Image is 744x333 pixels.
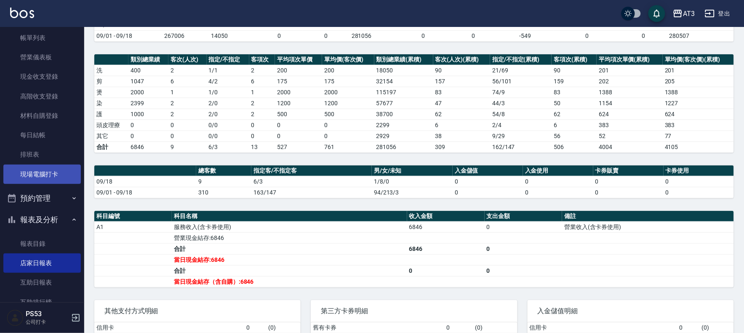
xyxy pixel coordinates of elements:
[94,187,196,198] td: 09/01 - 09/18
[552,65,597,76] td: 90
[3,87,81,106] a: 高階收支登錄
[374,109,433,120] td: 38700
[207,76,249,87] td: 4 / 2
[523,187,593,198] td: 0
[597,65,663,76] td: 201
[249,141,275,152] td: 13
[3,106,81,125] a: 材料自購登錄
[552,109,597,120] td: 62
[322,54,374,65] th: 單均價(客次價)
[207,65,249,76] td: 1 / 1
[485,221,562,232] td: 0
[552,98,597,109] td: 50
[3,125,81,145] a: 每日結帳
[3,187,81,209] button: 預約管理
[663,131,734,141] td: 77
[490,131,552,141] td: 9 / 29
[663,76,734,87] td: 205
[172,243,407,254] td: 合計
[94,76,128,87] td: 剪
[663,54,734,65] th: 單均價(客次價)(累積)
[321,307,507,315] span: 第三方卡券明細
[275,87,322,98] td: 2000
[168,65,206,76] td: 2
[597,98,663,109] td: 1154
[433,87,490,98] td: 83
[3,48,81,67] a: 營業儀表板
[26,310,69,318] h5: PS53
[162,30,209,41] td: 267006
[275,76,322,87] td: 175
[94,176,196,187] td: 09/18
[128,87,168,98] td: 2000
[172,276,407,287] td: 當日現金結存（含自購）:6846
[275,131,322,141] td: 0
[275,141,322,152] td: 527
[374,98,433,109] td: 57677
[485,243,562,254] td: 0
[597,141,663,152] td: 4004
[374,87,433,98] td: 115197
[648,5,665,22] button: save
[453,187,523,198] td: 0
[433,98,490,109] td: 47
[3,209,81,231] button: 報表及分析
[593,176,664,187] td: 0
[552,87,597,98] td: 83
[663,141,734,152] td: 4105
[94,131,128,141] td: 其它
[322,65,374,76] td: 200
[207,141,249,152] td: 6/3
[322,120,374,131] td: 0
[104,307,291,315] span: 其他支付方式明細
[249,76,275,87] td: 6
[433,65,490,76] td: 90
[168,141,206,152] td: 9
[374,120,433,131] td: 2299
[322,76,374,87] td: 175
[433,54,490,65] th: 客次(人次)(累積)
[322,109,374,120] td: 500
[3,273,81,292] a: 互助日報表
[490,98,552,109] td: 44 / 3
[275,120,322,131] td: 0
[433,120,490,131] td: 6
[94,87,128,98] td: 燙
[433,109,490,120] td: 62
[490,65,552,76] td: 21 / 69
[372,187,453,198] td: 94/213/3
[490,76,552,87] td: 56 / 101
[3,165,81,184] a: 現場電腦打卡
[322,141,374,152] td: 761
[322,87,374,98] td: 2000
[669,5,698,22] button: AT3
[523,165,593,176] th: 入金使用
[94,221,172,232] td: A1
[322,98,374,109] td: 1200
[207,109,249,120] td: 2 / 0
[94,54,734,153] table: a dense table
[275,54,322,65] th: 平均項次單價
[196,176,252,187] td: 9
[407,265,485,276] td: 0
[620,30,667,41] td: 0
[593,187,664,198] td: 0
[94,120,128,131] td: 頭皮理療
[490,141,552,152] td: 162/147
[372,176,453,187] td: 1/8/0
[593,165,664,176] th: 卡券販賣
[172,232,407,243] td: 營業現金結存:6846
[663,87,734,98] td: 1388
[303,30,349,41] td: 0
[128,65,168,76] td: 400
[94,141,128,152] td: 合計
[251,165,372,176] th: 指定客/不指定客
[168,54,206,65] th: 客次(人次)
[94,165,734,198] table: a dense table
[168,76,206,87] td: 6
[663,65,734,76] td: 201
[249,131,275,141] td: 0
[94,211,172,222] th: 科目編號
[372,165,453,176] th: 男/女/未知
[251,176,372,187] td: 6/3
